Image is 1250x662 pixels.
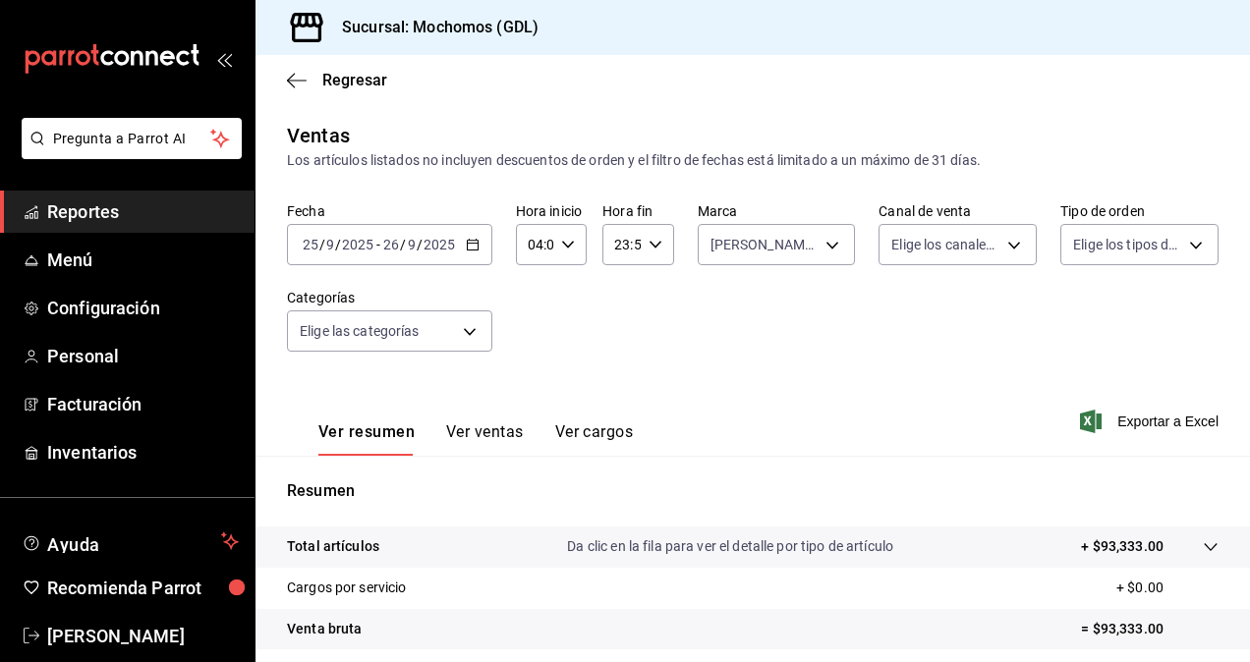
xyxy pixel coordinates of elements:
[14,142,242,163] a: Pregunta a Parrot AI
[1081,536,1164,557] p: + $93,333.00
[602,204,673,218] label: Hora fin
[47,391,239,417] span: Facturación
[287,479,1219,503] p: Resumen
[22,118,242,159] button: Pregunta a Parrot AI
[287,619,362,639] p: Venta bruta
[47,623,239,649] span: [PERSON_NAME]
[400,237,406,252] span: /
[287,291,492,304] label: Categorías
[47,575,239,601] span: Recomienda Parrot
[891,235,1000,254] span: Elige los canales de venta
[322,71,387,89] span: Regresar
[376,237,380,252] span: -
[567,536,893,557] p: Da clic en la fila para ver el detalle por tipo de artículo
[382,237,400,252] input: --
[53,129,211,149] span: Pregunta a Parrot AI
[318,422,415,456] button: Ver resumen
[1060,204,1219,218] label: Tipo de orden
[47,343,239,369] span: Personal
[446,422,524,456] button: Ver ventas
[325,237,335,252] input: --
[287,121,350,150] div: Ventas
[287,536,379,557] p: Total artículos
[302,237,319,252] input: --
[335,237,341,252] span: /
[47,439,239,466] span: Inventarios
[407,237,417,252] input: --
[47,247,239,273] span: Menú
[1116,578,1219,598] p: + $0.00
[287,204,492,218] label: Fecha
[555,422,634,456] button: Ver cargos
[423,237,456,252] input: ----
[710,235,820,254] span: [PERSON_NAME] (GDL)
[1084,410,1219,433] button: Exportar a Excel
[879,204,1037,218] label: Canal de venta
[698,204,856,218] label: Marca
[47,295,239,321] span: Configuración
[287,578,407,598] p: Cargos por servicio
[341,237,374,252] input: ----
[47,529,213,553] span: Ayuda
[318,422,633,456] div: navigation tabs
[417,237,423,252] span: /
[216,51,232,67] button: open_drawer_menu
[516,204,587,218] label: Hora inicio
[300,321,420,341] span: Elige las categorías
[1073,235,1182,254] span: Elige los tipos de orden
[326,16,539,39] h3: Sucursal: Mochomos (GDL)
[287,71,387,89] button: Regresar
[319,237,325,252] span: /
[47,198,239,225] span: Reportes
[1081,619,1219,639] p: = $93,333.00
[287,150,1219,171] div: Los artículos listados no incluyen descuentos de orden y el filtro de fechas está limitado a un m...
